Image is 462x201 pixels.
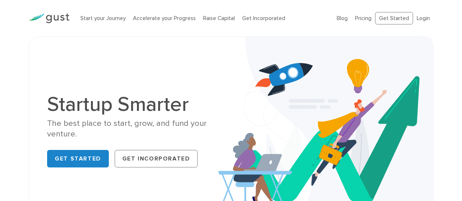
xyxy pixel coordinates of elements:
a: Accelerate your Progress [133,15,196,22]
a: Get Incorporated [242,15,285,22]
div: The best place to start, grow, and fund your venture. [47,118,225,140]
a: Get Started [47,150,109,167]
a: Pricing [355,15,371,22]
img: Gust Logo [28,13,69,23]
a: Login [417,15,430,22]
h1: Startup Smarter [47,94,225,115]
a: Start your Journey [80,15,126,22]
a: Raise Capital [203,15,235,22]
a: Get Incorporated [115,150,198,167]
a: Blog [337,15,348,22]
a: Get Started [375,12,413,25]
